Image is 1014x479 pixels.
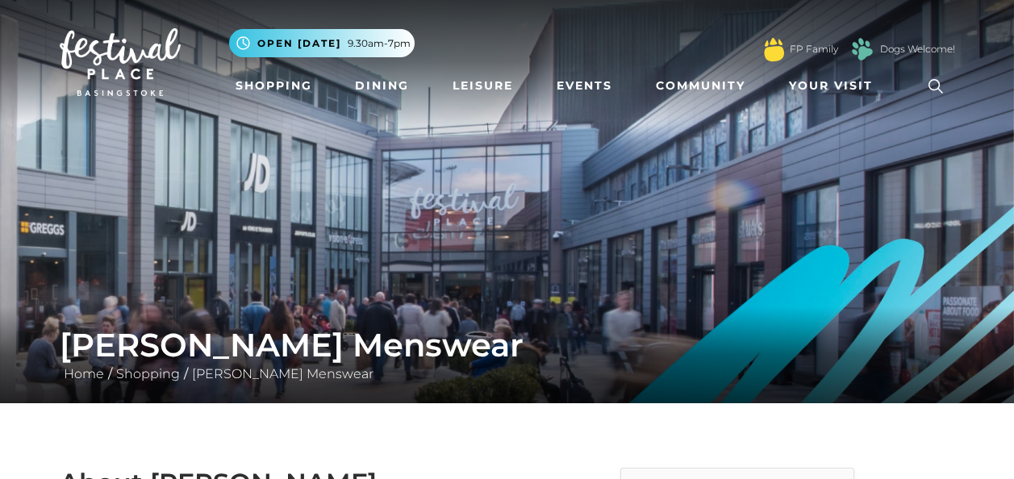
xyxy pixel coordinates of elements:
img: Festival Place Logo [60,28,181,96]
a: Shopping [229,71,319,101]
span: 9.30am-7pm [348,36,411,51]
span: Open [DATE] [257,36,341,51]
a: Your Visit [782,71,887,101]
a: Dining [348,71,415,101]
a: FP Family [790,42,838,56]
button: Open [DATE] 9.30am-7pm [229,29,415,57]
h1: [PERSON_NAME] Menswear [60,326,955,364]
a: Leisure [446,71,520,101]
a: [PERSON_NAME] Menswear [188,366,378,381]
span: Your Visit [789,77,873,94]
a: Events [550,71,619,101]
div: / / [48,326,967,384]
a: Dogs Welcome! [880,42,955,56]
a: Shopping [112,366,184,381]
a: Community [649,71,752,101]
a: Home [60,366,108,381]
